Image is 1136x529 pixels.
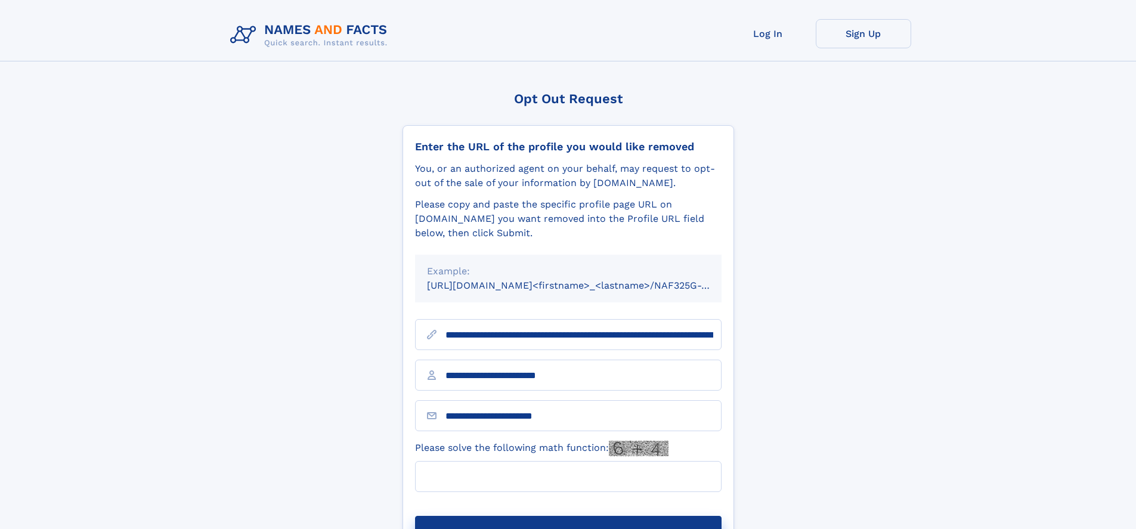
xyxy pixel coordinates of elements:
a: Log In [720,19,816,48]
div: Enter the URL of the profile you would like removed [415,140,722,153]
div: Please copy and paste the specific profile page URL on [DOMAIN_NAME] you want removed into the Pr... [415,197,722,240]
small: [URL][DOMAIN_NAME]<firstname>_<lastname>/NAF325G-xxxxxxxx [427,280,744,291]
div: You, or an authorized agent on your behalf, may request to opt-out of the sale of your informatio... [415,162,722,190]
img: Logo Names and Facts [225,19,397,51]
div: Opt Out Request [403,91,734,106]
div: Example: [427,264,710,279]
label: Please solve the following math function: [415,441,668,456]
a: Sign Up [816,19,911,48]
